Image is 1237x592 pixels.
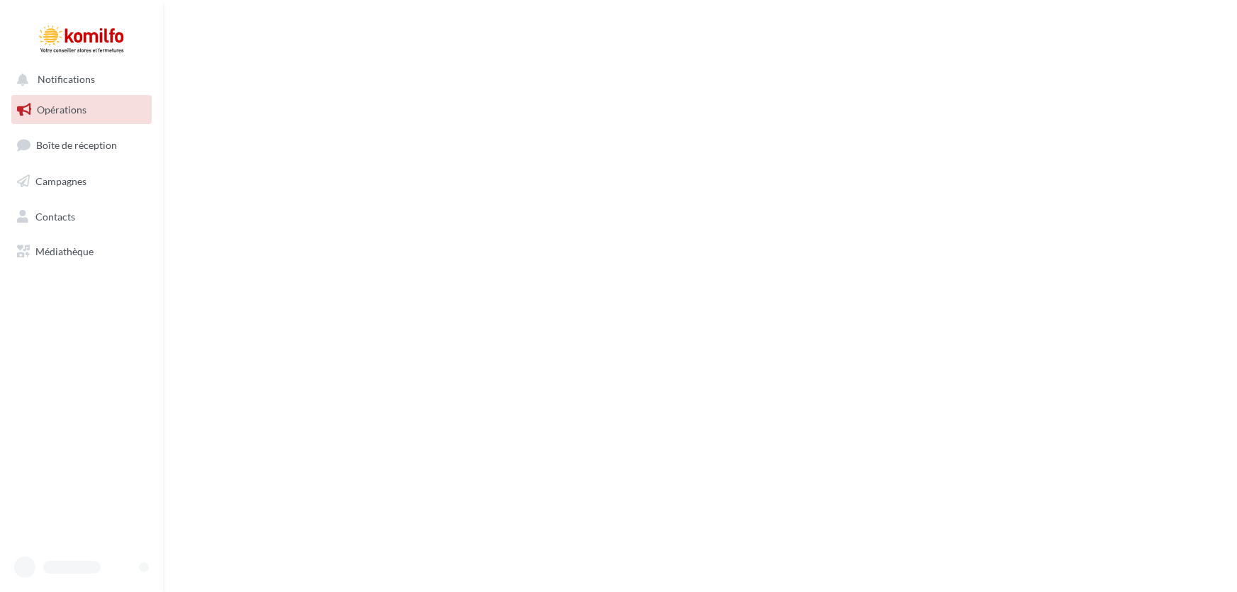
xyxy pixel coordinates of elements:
span: Notifications [38,74,95,86]
a: Médiathèque [9,237,155,267]
a: Opérations [9,95,155,125]
a: Campagnes [9,167,155,196]
span: Opérations [37,104,86,116]
a: Contacts [9,202,155,232]
span: Contacts [35,210,75,222]
span: Boîte de réception [36,139,117,151]
a: Boîte de réception [9,130,155,160]
span: Médiathèque [35,245,94,257]
span: Campagnes [35,175,86,187]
